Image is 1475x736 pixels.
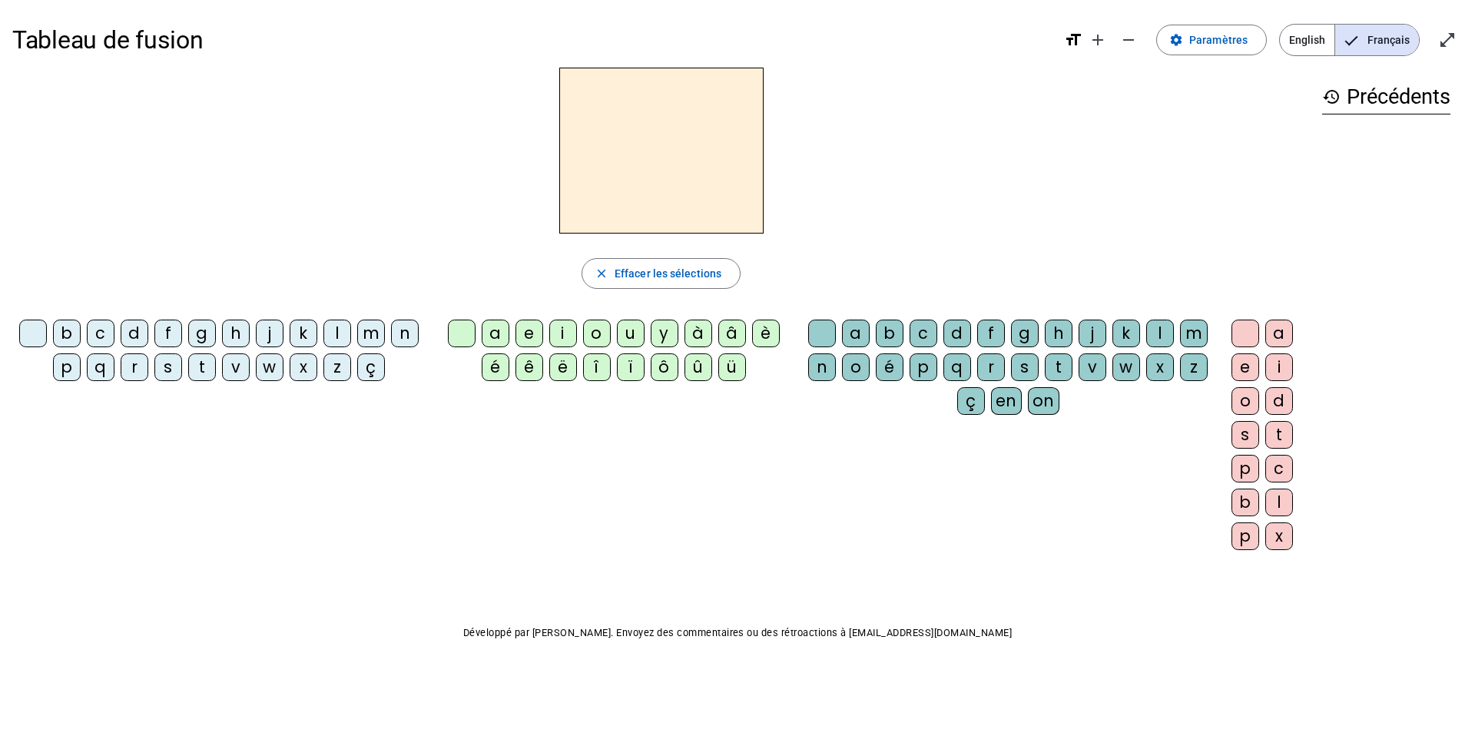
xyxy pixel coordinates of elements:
span: Français [1335,25,1419,55]
div: c [910,320,937,347]
h1: Tableau de fusion [12,15,1052,65]
div: d [943,320,971,347]
div: l [323,320,351,347]
div: s [154,353,182,381]
div: p [910,353,937,381]
button: Augmenter la taille de la police [1082,25,1113,55]
mat-icon: history [1322,88,1341,106]
div: â [718,320,746,347]
div: ô [651,353,678,381]
div: t [1045,353,1072,381]
div: v [222,353,250,381]
div: e [1231,353,1259,381]
div: en [991,387,1022,415]
div: c [87,320,114,347]
div: v [1079,353,1106,381]
div: f [977,320,1005,347]
div: d [1265,387,1293,415]
div: h [222,320,250,347]
div: o [583,320,611,347]
div: g [1011,320,1039,347]
div: à [684,320,712,347]
div: x [290,353,317,381]
div: z [323,353,351,381]
div: é [876,353,903,381]
button: Diminuer la taille de la police [1113,25,1144,55]
div: k [290,320,317,347]
div: t [188,353,216,381]
span: Effacer les sélections [615,264,721,283]
div: a [1265,320,1293,347]
button: Entrer en plein écran [1432,25,1463,55]
div: ê [515,353,543,381]
div: on [1028,387,1059,415]
div: w [256,353,283,381]
div: l [1146,320,1174,347]
div: o [842,353,870,381]
div: î [583,353,611,381]
div: p [53,353,81,381]
div: è [752,320,780,347]
mat-icon: close [595,267,608,280]
div: w [1112,353,1140,381]
div: y [651,320,678,347]
div: m [357,320,385,347]
div: i [1265,353,1293,381]
mat-button-toggle-group: Language selection [1279,24,1420,56]
div: o [1231,387,1259,415]
div: b [53,320,81,347]
div: n [808,353,836,381]
div: û [684,353,712,381]
div: i [549,320,577,347]
div: r [977,353,1005,381]
div: d [121,320,148,347]
div: t [1265,421,1293,449]
button: Effacer les sélections [582,258,741,289]
div: r [121,353,148,381]
p: Développé par [PERSON_NAME]. Envoyez des commentaires ou des rétroactions à [EMAIL_ADDRESS][DOMAI... [12,624,1463,642]
div: f [154,320,182,347]
div: q [87,353,114,381]
div: p [1231,522,1259,550]
div: j [1079,320,1106,347]
div: ï [617,353,645,381]
div: z [1180,353,1208,381]
h3: Précédents [1322,80,1450,114]
div: e [515,320,543,347]
span: English [1280,25,1334,55]
div: k [1112,320,1140,347]
div: b [1231,489,1259,516]
div: b [876,320,903,347]
span: Paramètres [1189,31,1248,49]
div: é [482,353,509,381]
mat-icon: settings [1169,33,1183,47]
div: q [943,353,971,381]
mat-icon: add [1089,31,1107,49]
div: m [1180,320,1208,347]
div: s [1011,353,1039,381]
mat-icon: remove [1119,31,1138,49]
button: Paramètres [1156,25,1267,55]
div: ë [549,353,577,381]
div: u [617,320,645,347]
div: j [256,320,283,347]
div: n [391,320,419,347]
div: s [1231,421,1259,449]
div: c [1265,455,1293,482]
div: a [482,320,509,347]
div: ü [718,353,746,381]
mat-icon: format_size [1064,31,1082,49]
div: x [1265,522,1293,550]
div: p [1231,455,1259,482]
div: ç [957,387,985,415]
div: x [1146,353,1174,381]
mat-icon: open_in_full [1438,31,1457,49]
div: h [1045,320,1072,347]
div: g [188,320,216,347]
div: a [842,320,870,347]
div: ç [357,353,385,381]
div: l [1265,489,1293,516]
